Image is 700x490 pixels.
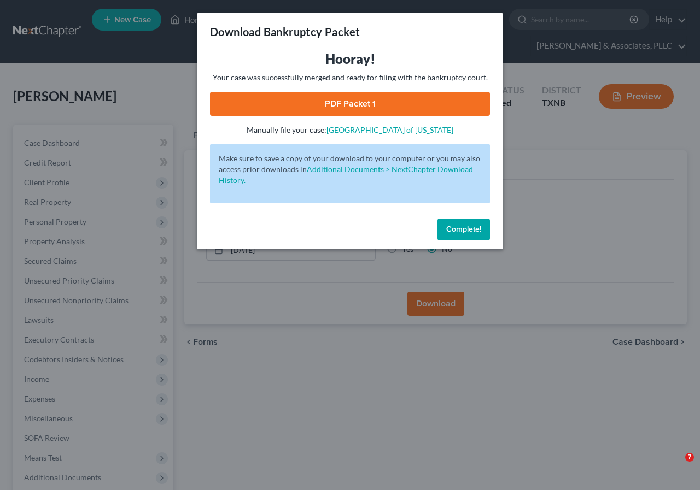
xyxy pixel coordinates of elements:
[437,219,490,240] button: Complete!
[446,225,481,234] span: Complete!
[685,453,694,462] span: 7
[219,153,481,186] p: Make sure to save a copy of your download to your computer or you may also access prior downloads in
[326,125,453,134] a: [GEOGRAPHIC_DATA] of [US_STATE]
[210,92,490,116] a: PDF Packet 1
[210,24,360,39] h3: Download Bankruptcy Packet
[210,50,490,68] h3: Hooray!
[210,125,490,135] p: Manually file your case:
[219,164,473,185] a: Additional Documents > NextChapter Download History.
[210,72,490,83] p: Your case was successfully merged and ready for filing with the bankruptcy court.
[663,453,689,479] iframe: Intercom live chat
